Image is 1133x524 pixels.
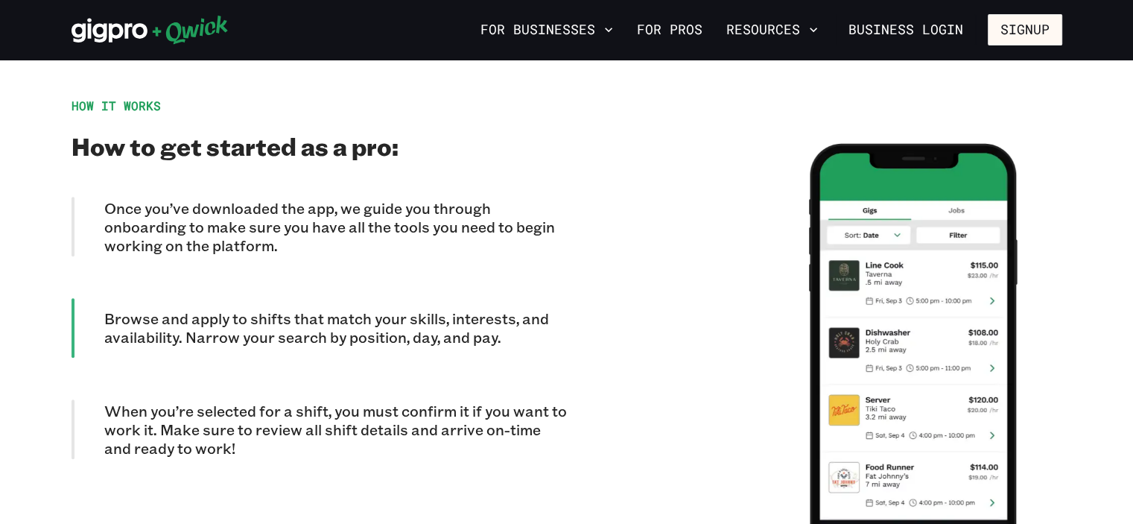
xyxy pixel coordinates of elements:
button: Resources [720,17,824,42]
div: Once you’ve downloaded the app, we guide you through onboarding to make sure you have all the too... [72,197,567,256]
button: For Businesses [475,17,619,42]
p: When you’re selected for a shift, you must confirm it if you want to work it. Make sure to review... [104,402,567,458]
p: Browse and apply to shifts that match your skills, interests, and availability. Narrow your searc... [104,309,567,347]
button: Signup [988,14,1062,45]
div: HOW IT WORKS [72,98,567,113]
p: Once you’ve downloaded the app, we guide you through onboarding to make sure you have all the too... [104,199,567,255]
div: Browse and apply to shifts that match your skills, interests, and availability. Narrow your searc... [72,298,567,358]
div: When you’re selected for a shift, you must confirm it if you want to work it. Make sure to review... [72,400,567,459]
h2: How to get started as a pro: [72,131,567,161]
a: For Pros [631,17,708,42]
a: Business Login [836,14,976,45]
